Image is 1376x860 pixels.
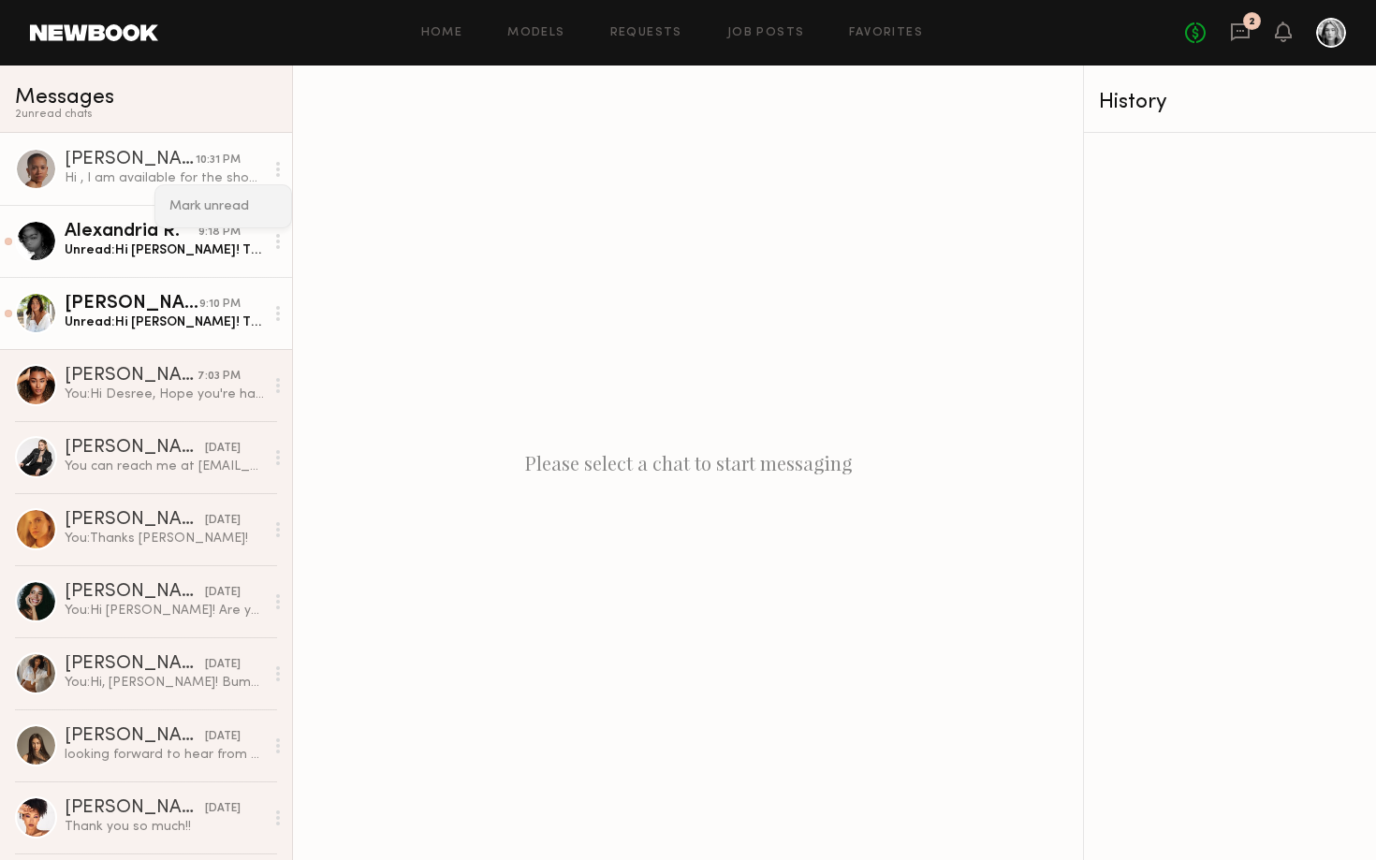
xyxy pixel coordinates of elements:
span: Messages [15,87,114,109]
div: [DATE] [205,728,241,746]
div: Hi , I am available for the shoot, thank you for thinking of me! I can be available either day, h... [65,169,264,187]
div: You: Hi [PERSON_NAME]! Are you by chance available [DATE][DATE]? Have a shoot for MAC Cosmetics' ... [65,602,264,619]
div: You can reach me at [EMAIL_ADDRESS][DOMAIN_NAME] [65,458,264,475]
div: Unread: Hi [PERSON_NAME]! Thank you for reaching out, I would love to be apart of this shoot! I h... [65,241,264,259]
div: [DATE] [205,584,241,602]
div: Thank you so much!! [65,818,264,836]
div: 9:10 PM [199,296,241,313]
div: [DATE] [205,440,241,458]
div: [PERSON_NAME] [65,151,196,169]
div: [DATE] [205,800,241,818]
div: [PERSON_NAME] [65,655,205,674]
div: You: Hi, [PERSON_NAME]! Bumping this! [65,674,264,692]
a: Job Posts [727,27,805,39]
div: [PERSON_NAME] [65,727,205,746]
div: You: Hi Desree, Hope you're having a great day! I wanted to check if you might be available on ei... [65,386,264,403]
div: 7:03 PM [198,368,241,386]
div: [PERSON_NAME] [65,439,205,458]
a: Requests [610,27,682,39]
div: looking forward to hear from you soon:) [65,746,264,764]
div: [PERSON_NAME] [65,367,198,386]
a: Home [421,27,463,39]
a: Favorites [849,27,923,39]
a: 2 [1230,22,1251,45]
a: Models [507,27,564,39]
div: History [1099,92,1361,113]
div: Please select a chat to start messaging [293,66,1083,860]
div: 9:18 PM [198,224,241,241]
div: [PERSON_NAME] [65,583,205,602]
div: [PERSON_NAME] [65,511,205,530]
div: [PERSON_NAME] [65,295,199,313]
div: 10:31 PM [196,152,241,169]
div: Unread: Hi [PERSON_NAME]! Thanks so much for reaching out! I’d absolutely love to work together a... [65,313,264,331]
div: You: Thanks [PERSON_NAME]! [65,530,264,547]
div: [PERSON_NAME] [65,799,205,818]
div: 2 [1249,17,1255,27]
div: [DATE] [205,512,241,530]
div: [DATE] [205,656,241,674]
div: Alexandria R. [65,223,198,241]
div: Mark unread [155,185,291,227]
